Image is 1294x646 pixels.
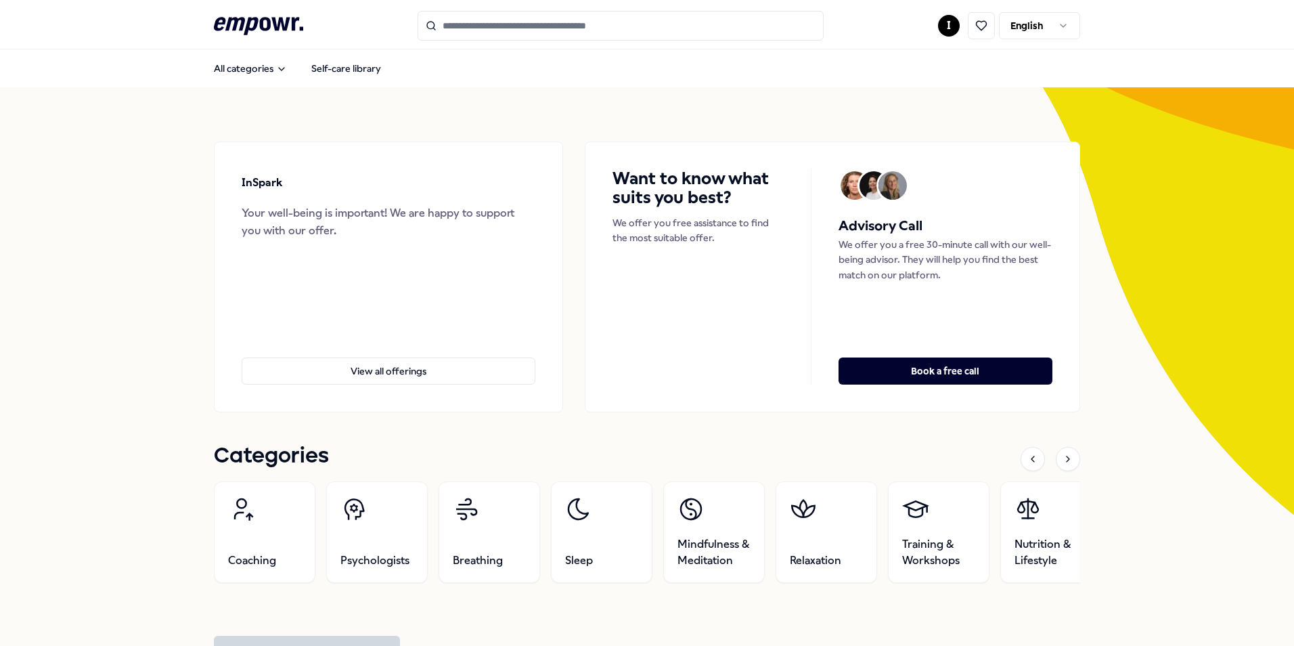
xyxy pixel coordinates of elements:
[839,215,1052,237] h5: Advisory Call
[878,171,907,200] img: Avatar
[242,336,535,385] a: View all offerings
[439,481,540,583] a: Breathing
[790,553,841,569] span: Relaxation
[663,481,765,583] a: Mindfulness & Meditation
[242,204,535,239] div: Your well-being is important! We are happy to support you with our offer.
[214,439,329,473] h1: Categories
[203,55,298,82] button: All categories
[839,237,1052,282] p: We offer you a free 30-minute call with our well-being advisor. They will help you find the best ...
[203,55,392,82] nav: Main
[776,481,877,583] a: Relaxation
[612,169,784,207] h4: Want to know what suits you best?
[841,171,869,200] img: Avatar
[340,553,409,569] span: Psychologists
[453,553,503,569] span: Breathing
[418,11,824,41] input: Search for products, categories or subcategories
[1014,536,1088,569] span: Nutrition & Lifestyle
[300,55,392,82] a: Self-care library
[902,536,975,569] span: Training & Workshops
[677,536,751,569] span: Mindfulness & Meditation
[860,171,888,200] img: Avatar
[839,358,1052,385] button: Book a free call
[1000,481,1102,583] a: Nutrition & Lifestyle
[612,215,784,246] p: We offer you free assistance to find the most suitable offer.
[551,481,652,583] a: Sleep
[565,553,593,569] span: Sleep
[938,15,960,37] button: I
[242,174,282,192] p: InSpark
[228,553,276,569] span: Coaching
[214,481,315,583] a: Coaching
[888,481,989,583] a: Training & Workshops
[326,481,428,583] a: Psychologists
[242,358,535,385] button: View all offerings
